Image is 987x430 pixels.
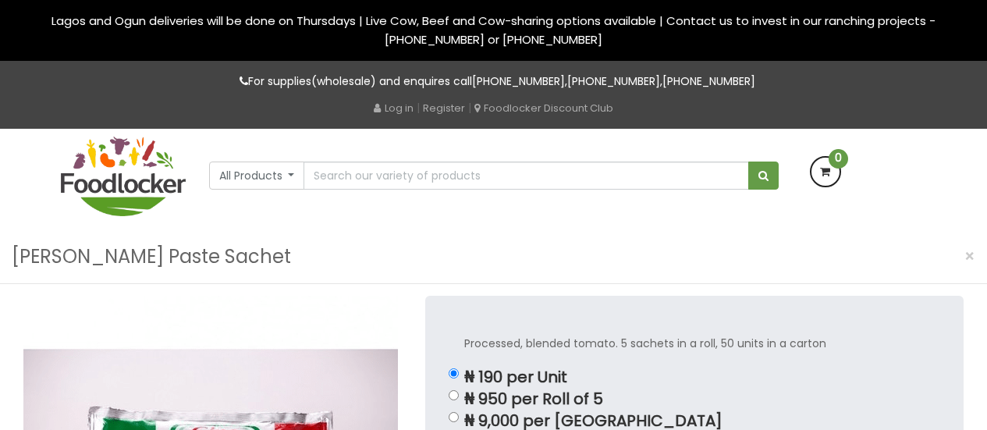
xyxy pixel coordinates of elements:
[449,368,459,378] input: ₦ 190 per Unit
[417,100,420,115] span: |
[472,73,565,89] a: [PHONE_NUMBER]
[61,137,186,216] img: FoodLocker
[464,368,925,386] p: ₦ 190 per Unit
[12,242,291,272] h3: [PERSON_NAME] Paste Sachet
[474,101,613,115] a: Foodlocker Discount Club
[51,12,936,48] span: Lagos and Ogun deliveries will be done on Thursdays | Live Cow, Beef and Cow-sharing options avai...
[209,162,305,190] button: All Products
[464,390,925,408] p: ₦ 950 per Roll of 5
[423,101,465,115] a: Register
[964,245,975,268] span: ×
[374,101,414,115] a: Log in
[449,412,459,422] input: ₦ 9,000 per [GEOGRAPHIC_DATA]
[449,390,459,400] input: ₦ 950 per Roll of 5
[304,162,748,190] input: Search our variety of products
[464,412,925,430] p: ₦ 9,000 per [GEOGRAPHIC_DATA]
[567,73,660,89] a: [PHONE_NUMBER]
[957,240,983,272] button: Close
[464,335,925,353] p: Processed, blended tomato. 5 sachets in a roll, 50 units in a carton
[829,149,848,169] span: 0
[61,73,927,91] p: For supplies(wholesale) and enquires call , ,
[662,73,755,89] a: [PHONE_NUMBER]
[468,100,471,115] span: |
